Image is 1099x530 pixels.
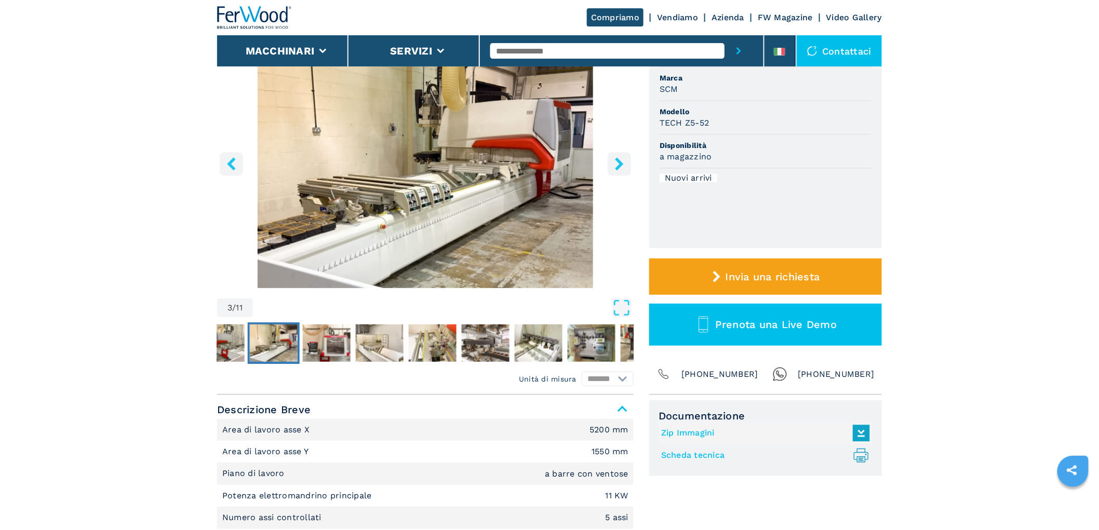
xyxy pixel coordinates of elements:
a: Scheda tecnica [661,447,865,464]
div: Contattaci [797,35,882,66]
a: Compriamo [587,8,644,26]
span: Prenota una Live Demo [715,318,837,331]
span: Disponibilità [660,140,872,151]
button: Go to Slide 4 [301,322,353,364]
button: Servizi [390,45,432,57]
span: 3 [227,304,232,312]
span: Invia una richiesta [726,270,820,283]
img: be694c66329b841c789b7b3a63d761a3 [409,324,457,362]
span: Marca [660,73,872,83]
img: Ferwood [217,6,292,29]
span: Modello [660,106,872,117]
p: Area di lavoro asse X [222,424,313,436]
a: FW Magazine [758,12,813,22]
a: sharethis [1059,457,1085,483]
iframe: Chat [1055,483,1091,522]
em: 11 KW [606,492,628,500]
img: d8c4ff91abdf98dd8232d39ea8470150 [462,324,510,362]
button: Prenota una Live Demo [649,304,882,346]
img: Phone [656,367,671,382]
p: Numero assi controllati [222,512,324,523]
button: Go to Slide 2 [195,322,247,364]
img: Centro di lavoro a 5 assi SCM TECH Z5-52 [217,36,634,288]
button: Macchinari [246,45,315,57]
span: Documentazione [659,410,873,422]
nav: Thumbnail Navigation [195,322,611,364]
a: Azienda [712,12,744,22]
span: Descrizione Breve [217,400,634,419]
img: 18c37928aa9da92399c9d95582c14970 [197,324,245,362]
a: Zip Immagini [661,425,865,442]
div: Go to Slide 3 [217,36,634,288]
button: Invia una richiesta [649,259,882,295]
span: [PHONE_NUMBER] [681,367,758,382]
img: Contattaci [807,46,817,56]
button: Open Fullscreen [256,298,631,317]
img: Whatsapp [773,367,787,382]
img: f2f1d4b31edbbe5ea76a8ab59b401a8f [303,324,351,362]
button: Go to Slide 6 [407,322,459,364]
a: Video Gallery [826,12,882,22]
button: Go to Slide 9 [566,322,618,364]
button: left-button [220,152,243,175]
button: Go to Slide 10 [619,322,671,364]
a: Vendiamo [657,12,698,22]
em: Unità di misura [519,374,577,384]
img: 6ea6671d1b9accb48afd651faea347fb [250,324,298,362]
img: c6fd26e886dfb0ce069aedfc73414576 [515,324,562,362]
div: Nuovi arrivi [660,174,717,182]
button: Go to Slide 3 [248,322,300,364]
span: / [232,304,236,312]
button: right-button [608,152,631,175]
em: a barre con ventose [545,470,628,478]
img: e096f2f699ef4bf37ab6c40c9f5d731d [356,324,404,362]
h3: a magazzino [660,151,712,162]
span: 11 [236,304,243,312]
button: Go to Slide 8 [513,322,565,364]
h3: SCM [660,83,678,95]
em: 1550 mm [592,447,628,456]
p: Potenza elettromandrino principale [222,490,374,501]
em: 5200 mm [589,426,628,434]
p: Area di lavoro asse Y [222,446,312,457]
img: 11aa5f68b57ce4a826180df1647f5880 [621,324,668,362]
button: Go to Slide 7 [460,322,512,364]
h3: TECH Z5-52 [660,117,709,129]
p: Piano di lavoro [222,468,287,479]
button: submit-button [725,35,753,66]
img: c6649812ad81f8c001e38c72146c3251 [568,324,615,362]
em: 5 assi [606,513,629,522]
span: [PHONE_NUMBER] [798,367,875,382]
button: Go to Slide 5 [354,322,406,364]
